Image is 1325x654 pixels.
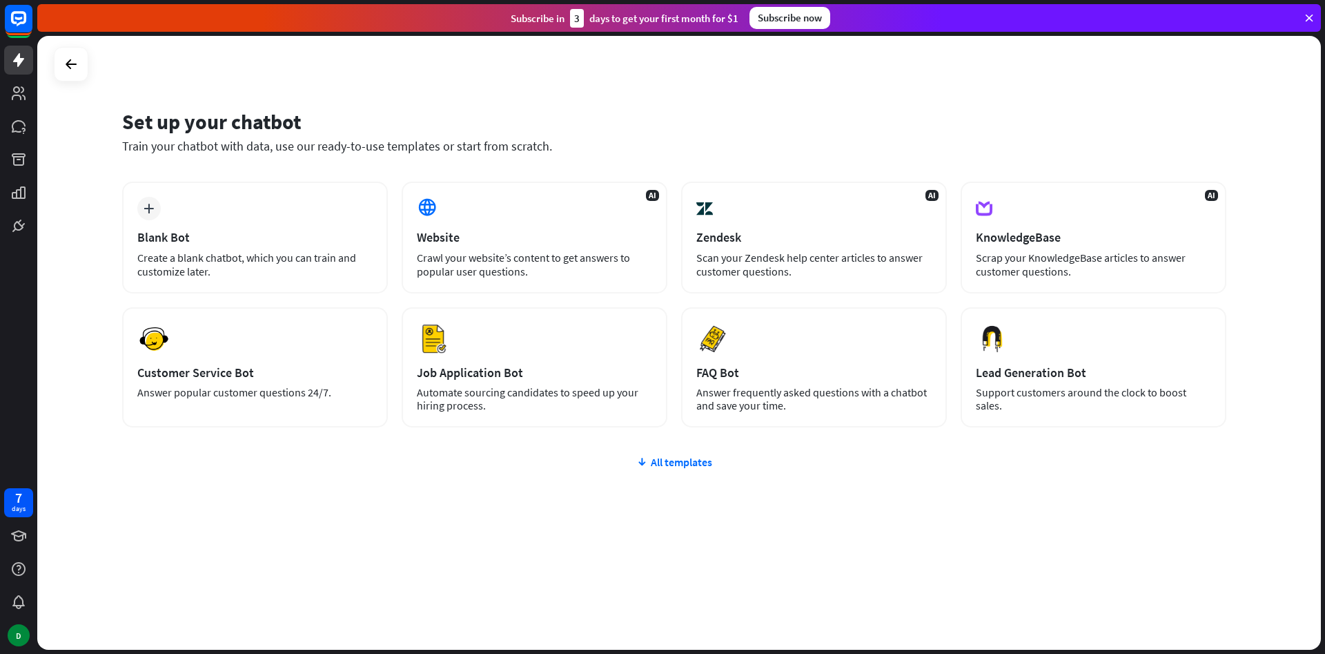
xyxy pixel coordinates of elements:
div: Subscribe now [749,7,830,29]
div: 3 [570,9,584,28]
div: days [12,504,26,514]
div: D [8,624,30,646]
div: Subscribe in days to get your first month for $1 [511,9,738,28]
div: 7 [15,492,22,504]
a: 7 days [4,488,33,517]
